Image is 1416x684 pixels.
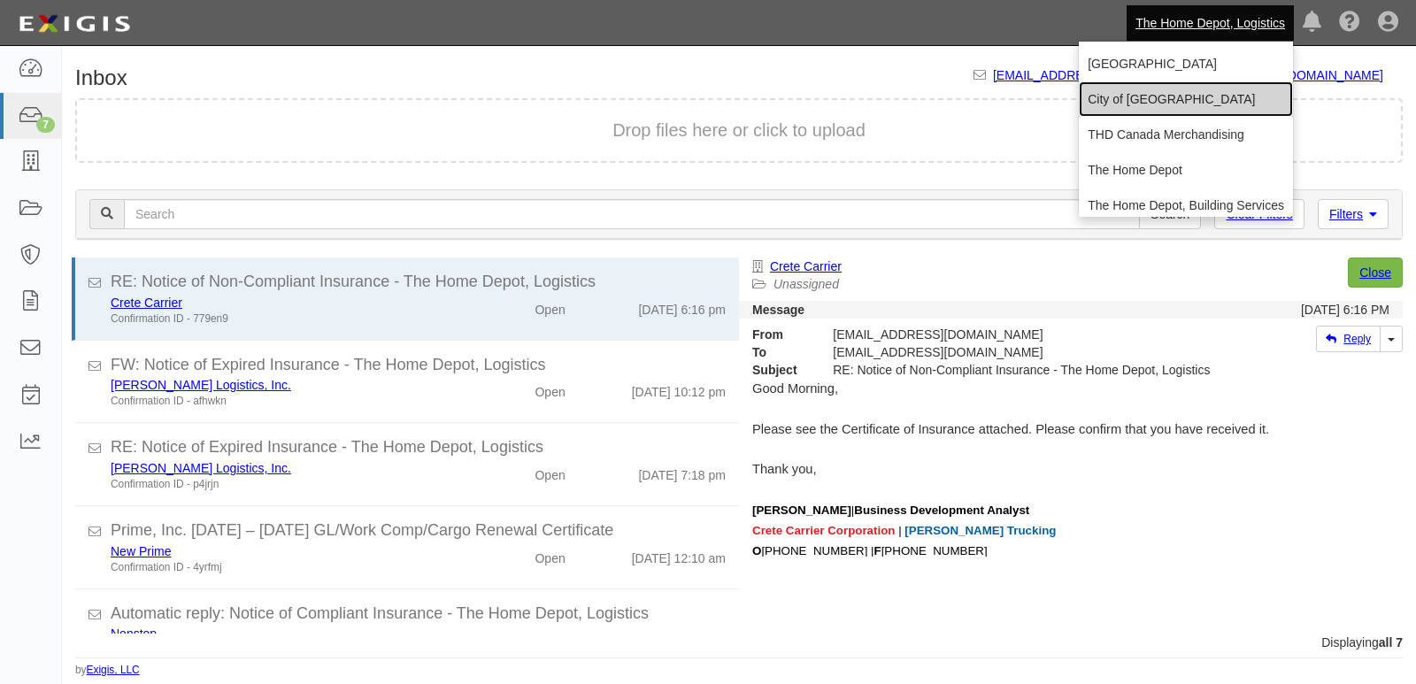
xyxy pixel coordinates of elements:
a: The Home Depot, Logistics [1127,5,1294,41]
div: [DATE] 10:12 pm [632,376,726,401]
h1: Inbox [75,66,127,89]
div: Automatic reply: Notice of Compliant Insurance - The Home Depot, Logistics [111,603,726,626]
div: Open [535,542,565,567]
span: [PERSON_NAME] Trucking [904,524,1056,537]
a: The Home Depot, Building Services [1079,188,1293,223]
span: [PHONE_NUMBER] | [PHONE_NUMBER] [761,544,987,557]
div: Displaying [62,634,1416,651]
div: Open [535,376,565,401]
a: THD Canada Merchandising [1079,117,1293,152]
button: Drop files here or click to upload [612,118,866,143]
strong: From [739,326,820,343]
span: [PERSON_NAME] [752,503,851,517]
a: Close [1348,257,1403,288]
a: [PERSON_NAME] Logistics, Inc. [111,378,291,392]
span: Thank you, [752,462,817,476]
a: Reply [1316,326,1381,352]
a: [GEOGRAPHIC_DATA] [1079,46,1293,81]
a: Unassigned [773,277,839,291]
span: Please see the Certificate of Insurance attached. Please confirm that you have received it. [752,422,1269,436]
i: Help Center - Complianz [1339,12,1360,34]
a: Crete Carrier [770,259,842,273]
span: Crete Carrier Corporation [752,524,895,537]
div: party-ftnhht@thdlogistics.complianz.com [820,343,1223,361]
span: Good Morning, [752,381,838,396]
div: RE: Notice of Non-Compliant Insurance - The Home Depot, Logistics [111,271,726,294]
div: [EMAIL_ADDRESS][DOMAIN_NAME] [820,326,1223,343]
b: Business Development Analyst [854,503,1029,517]
a: Exigis, LLC [87,664,140,676]
b: all 7 [1379,635,1403,649]
div: Open [535,459,565,484]
div: FW: Notice of Expired Insurance - The Home Depot, Logistics [111,354,726,377]
div: [DATE] 1:17 pm [638,625,726,649]
img: logo-5460c22ac91f19d4615b14bd174203de0afe785f0fc80cf4dbbc73dc1793850b.png [13,8,135,40]
div: [DATE] 12:10 am [632,542,726,567]
strong: Subject [739,361,820,379]
span: O [752,544,761,557]
div: Prime, Inc. 9/1/25 – 9/1/26 GL/Work Comp/Cargo Renewal Certificate [111,519,726,542]
strong: Message [752,303,804,317]
small: by [75,663,140,678]
div: Confirmation ID - 779en9 [111,311,458,327]
div: [DATE] 6:16 PM [1301,301,1389,319]
span: | [898,524,904,537]
div: [DATE] 6:16 pm [638,294,726,319]
span: | [851,503,1029,517]
div: Confirmation ID - p4jrjn [111,477,458,492]
div: 7 [36,117,55,133]
div: Open [535,625,565,649]
a: The Home Depot [1079,152,1293,188]
div: Confirmation ID - afhwkn [111,394,458,409]
a: Filters [1318,199,1389,229]
a: [URL][DOMAIN_NAME] [1252,68,1403,82]
a: Crete Carrier [111,296,182,310]
a: City of [GEOGRAPHIC_DATA] [1079,81,1293,117]
div: RE: Notice of Non-Compliant Insurance - The Home Depot, Logistics [820,361,1223,379]
div: Confirmation ID - 4yrfmj [111,560,458,575]
a: [EMAIL_ADDRESS][DOMAIN_NAME] [993,68,1203,82]
input: Search [124,199,1140,229]
a: New Prime [111,544,171,558]
div: Open [535,294,565,319]
div: [DATE] 7:18 pm [638,459,726,484]
a: Nonstop [111,626,157,641]
a: [PERSON_NAME] Logistics, Inc. [111,461,291,475]
div: RE: Notice of Expired Insurance - The Home Depot, Logistics [111,436,726,459]
b: F [874,544,881,557]
strong: To [739,343,820,361]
